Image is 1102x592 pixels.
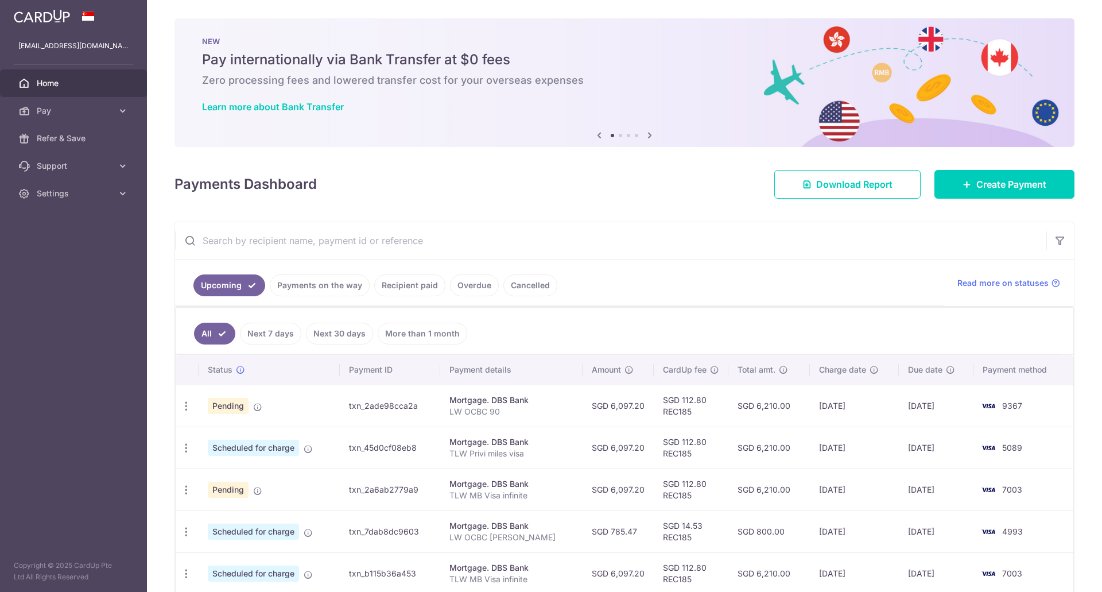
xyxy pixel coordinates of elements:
[973,355,1073,385] th: Payment method
[977,399,1000,413] img: Bank Card
[899,427,973,469] td: [DATE]
[37,188,112,199] span: Settings
[37,160,112,172] span: Support
[37,133,112,144] span: Refer & Save
[340,385,441,427] td: txn_2ade98cca2a
[592,364,621,376] span: Amount
[374,274,445,296] a: Recipient paid
[340,510,441,552] td: txn_7dab8dc9603
[977,483,1000,497] img: Bank Card
[340,355,441,385] th: Payment ID
[899,469,973,510] td: [DATE]
[654,427,728,469] td: SGD 112.80 REC185
[208,398,249,414] span: Pending
[934,170,1074,199] a: Create Payment
[810,385,899,427] td: [DATE]
[654,385,728,427] td: SGD 112.80 REC185
[378,323,467,345] a: More than 1 month
[503,274,557,296] a: Cancelled
[175,222,1046,259] input: Search by recipient name, payment id or reference
[583,469,654,510] td: SGD 6,097.20
[14,9,70,23] img: CardUp
[449,562,573,574] div: Mortgage. DBS Bank
[449,574,573,585] p: TLW MB Visa infinite
[37,78,112,89] span: Home
[816,177,893,191] span: Download Report
[1002,568,1022,578] span: 7003
[1002,527,1023,536] span: 4993
[449,448,573,459] p: TLW Privi miles visa
[810,469,899,510] td: [DATE]
[240,323,301,345] a: Next 7 days
[174,174,317,195] h4: Payments Dashboard
[899,510,973,552] td: [DATE]
[449,406,573,417] p: LW OCBC 90
[202,73,1047,87] h6: Zero processing fees and lowered transfer cost for your overseas expenses
[174,18,1074,147] img: Bank transfer banner
[728,510,810,552] td: SGD 800.00
[976,177,1046,191] span: Create Payment
[654,469,728,510] td: SGD 112.80 REC185
[810,510,899,552] td: [DATE]
[37,105,112,117] span: Pay
[340,469,441,510] td: txn_2a6ab2779a9
[340,427,441,469] td: txn_45d0cf08eb8
[449,520,573,532] div: Mortgage. DBS Bank
[208,482,249,498] span: Pending
[977,525,1000,539] img: Bank Card
[908,364,942,376] span: Due date
[774,170,921,199] a: Download Report
[583,510,654,552] td: SGD 785.47
[728,427,810,469] td: SGD 6,210.00
[1002,485,1022,494] span: 7003
[202,37,1047,46] p: NEW
[810,427,899,469] td: [DATE]
[18,40,129,52] p: [EMAIL_ADDRESS][DOMAIN_NAME]
[899,385,973,427] td: [DATE]
[449,478,573,490] div: Mortgage. DBS Bank
[583,427,654,469] td: SGD 6,097.20
[194,323,235,345] a: All
[306,323,373,345] a: Next 30 days
[819,364,866,376] span: Charge date
[449,490,573,501] p: TLW MB Visa infinite
[728,385,810,427] td: SGD 6,210.00
[583,385,654,427] td: SGD 6,097.20
[208,440,299,456] span: Scheduled for charge
[1002,443,1022,452] span: 5089
[202,101,344,113] a: Learn more about Bank Transfer
[738,364,775,376] span: Total amt.
[957,277,1049,289] span: Read more on statuses
[208,364,232,376] span: Status
[654,510,728,552] td: SGD 14.53 REC185
[270,274,370,296] a: Payments on the way
[193,274,265,296] a: Upcoming
[957,277,1060,289] a: Read more on statuses
[449,436,573,448] div: Mortgage. DBS Bank
[449,394,573,406] div: Mortgage. DBS Bank
[450,274,499,296] a: Overdue
[977,441,1000,455] img: Bank Card
[208,566,299,582] span: Scheduled for charge
[663,364,707,376] span: CardUp fee
[208,524,299,540] span: Scheduled for charge
[1002,401,1022,411] span: 9367
[449,532,573,543] p: LW OCBC [PERSON_NAME]
[977,567,1000,581] img: Bank Card
[202,51,1047,69] h5: Pay internationally via Bank Transfer at $0 fees
[440,355,583,385] th: Payment details
[728,469,810,510] td: SGD 6,210.00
